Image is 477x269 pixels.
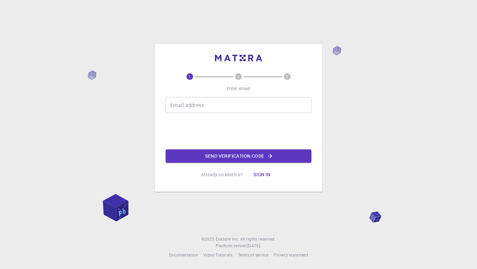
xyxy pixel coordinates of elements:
[166,149,311,163] button: Send verification code
[248,168,276,181] button: Sign in
[238,252,268,258] a: Terms of service
[247,242,261,249] a: [DATE].
[227,85,251,92] p: Enter email
[274,252,308,258] a: Privacy statement
[238,74,239,79] text: 2
[247,243,261,248] span: [DATE] .
[216,242,247,249] span: Platform version
[188,118,289,144] iframe: reCAPTCHA
[201,171,243,178] p: Already on Mat3ra?
[216,236,239,242] a: Exabyte Inc.
[240,236,276,242] span: All rights reserved.
[216,236,239,242] span: Exabyte Inc.
[203,252,233,258] a: Video Tutorials
[238,252,268,257] span: Terms of service
[201,236,215,242] span: © 2025
[189,74,191,79] text: 1
[286,74,288,79] text: 3
[274,252,308,257] span: Privacy statement
[169,252,198,257] span: Documentation
[169,252,198,258] a: Documentation
[203,252,233,257] span: Video Tutorials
